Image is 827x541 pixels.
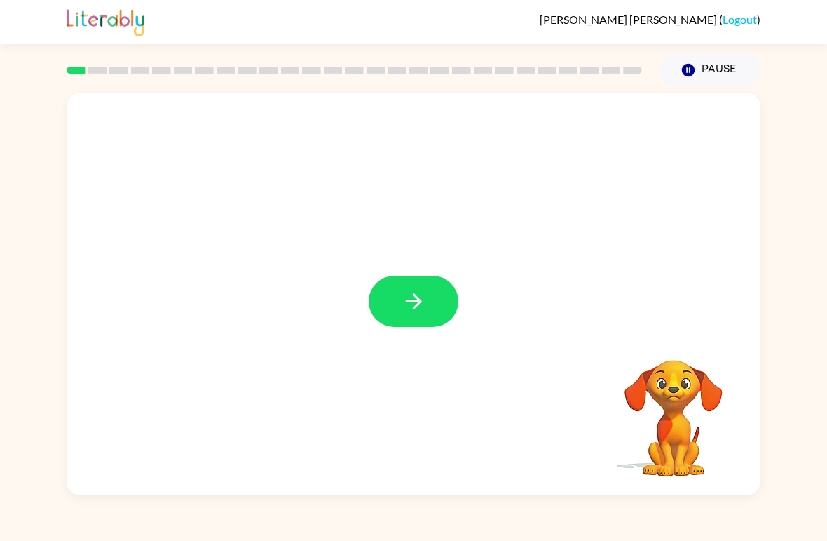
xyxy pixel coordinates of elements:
img: Literably [67,6,144,36]
button: Pause [659,54,760,86]
div: ( ) [540,13,760,26]
video: Your browser must support playing .mp4 files to use Literably. Please try using another browser. [603,338,744,479]
span: [PERSON_NAME] [PERSON_NAME] [540,13,719,26]
a: Logout [723,13,757,26]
